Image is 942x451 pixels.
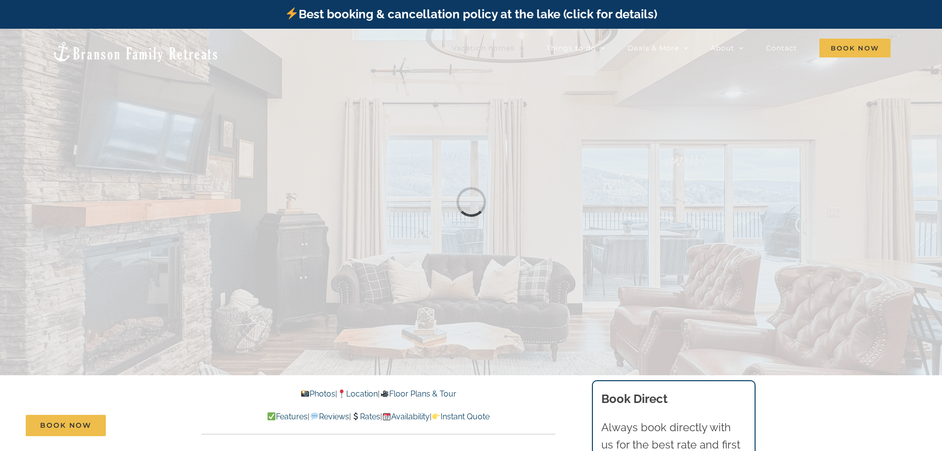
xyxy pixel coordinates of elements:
img: Branson Family Retreats Logo [51,41,219,63]
p: | | [201,388,555,401]
img: 👉 [432,412,440,420]
a: Things to do [546,38,605,58]
span: Vacation homes [452,45,515,51]
p: | | | | [201,410,555,423]
a: Availability [382,412,430,421]
nav: Main Menu [452,38,891,58]
a: Book Now [26,415,106,436]
span: About [711,45,734,51]
span: Book Now [40,421,91,430]
a: Instant Quote [432,412,490,421]
span: Contact [766,45,797,51]
span: Deals & More [628,45,679,51]
a: Reviews [310,412,349,421]
img: ✅ [268,412,275,420]
img: 📸 [301,390,309,398]
img: 🎥 [381,390,389,398]
a: Rates [351,412,380,421]
a: Contact [766,38,797,58]
img: ⚡️ [286,7,298,19]
a: Deals & More [628,38,688,58]
a: Photos [301,389,335,399]
img: 💬 [311,412,318,420]
span: Book Now [819,39,891,57]
a: Best booking & cancellation policy at the lake (click for details) [285,7,657,21]
b: Book Direct [601,392,668,406]
a: About [711,38,744,58]
img: 📍 [338,390,346,398]
span: Things to do [546,45,596,51]
img: 💲 [352,412,359,420]
a: Location [337,389,378,399]
a: Floor Plans & Tour [380,389,456,399]
img: 📆 [383,412,391,420]
a: Vacation homes [452,38,524,58]
a: Features [267,412,308,421]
